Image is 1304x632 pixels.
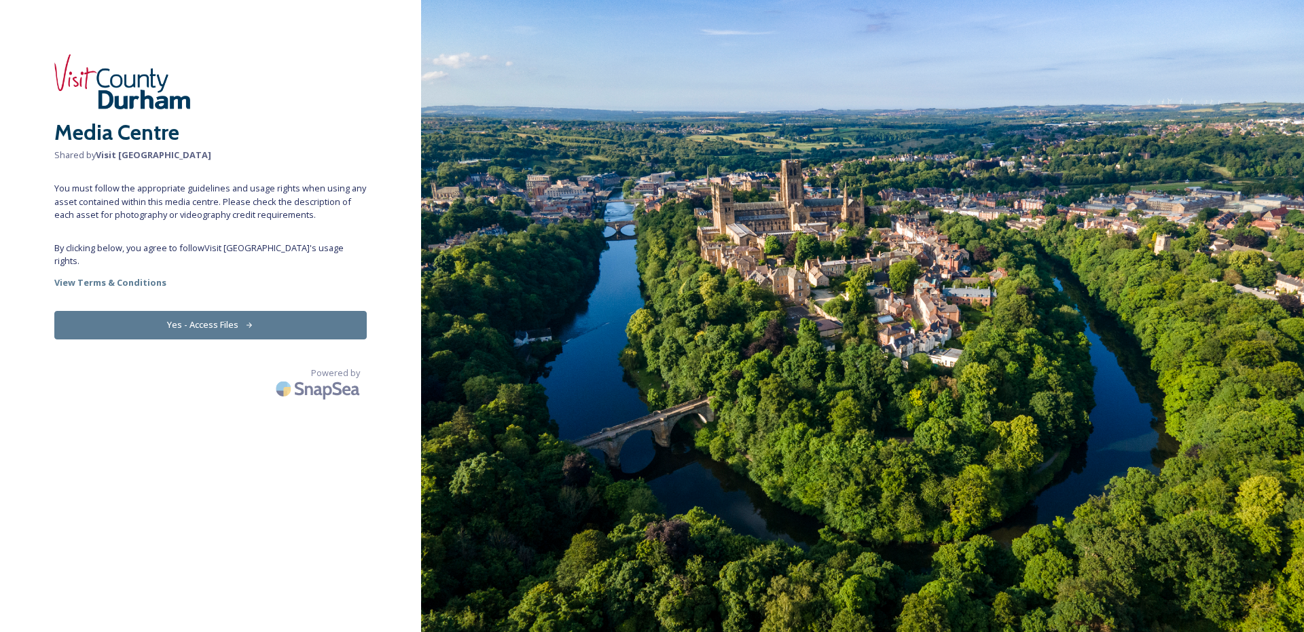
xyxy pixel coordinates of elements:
span: Powered by [311,367,360,379]
img: header-logo.png [54,54,190,109]
img: SnapSea Logo [272,373,367,405]
span: Shared by [54,149,367,162]
a: View Terms & Conditions [54,274,367,291]
button: Yes - Access Files [54,311,367,339]
span: You must follow the appropriate guidelines and usage rights when using any asset contained within... [54,182,367,221]
h2: Media Centre [54,116,367,149]
strong: View Terms & Conditions [54,276,166,289]
span: By clicking below, you agree to follow Visit [GEOGRAPHIC_DATA] 's usage rights. [54,242,367,267]
strong: Visit [GEOGRAPHIC_DATA] [96,149,211,161]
